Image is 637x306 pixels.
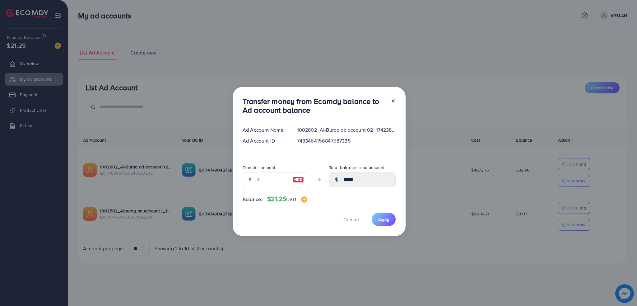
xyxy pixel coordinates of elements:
[343,216,359,223] span: Cancel
[293,176,304,183] img: image
[292,137,401,144] div: 7483464156847587335
[372,213,396,226] button: Apply
[238,137,292,144] div: Ad Account ID
[329,164,384,171] label: Total balance in ad account
[286,196,296,203] span: USD
[336,213,367,226] button: Cancel
[301,196,307,203] img: image
[243,196,262,203] span: Balance:
[243,164,275,171] label: Transfer amount
[267,195,307,203] h4: $21.25
[378,216,389,223] span: Apply
[292,126,401,134] div: 1002802_Al-Buraq ad account 02_1742380041767
[243,97,386,115] h3: Transfer money from Ecomdy balance to Ad account balance
[238,126,292,134] div: Ad Account Name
